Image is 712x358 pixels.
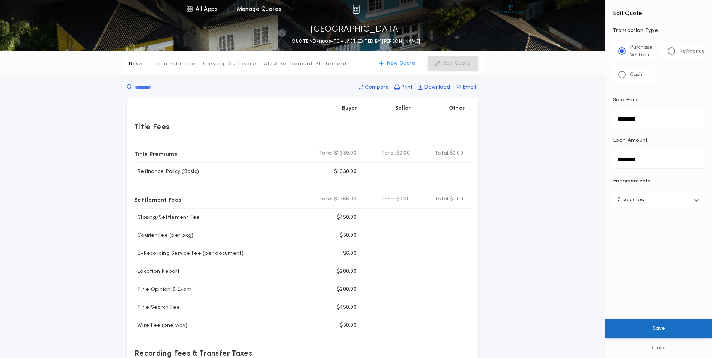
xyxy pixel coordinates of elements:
[613,110,704,128] input: Sale Price
[134,168,199,176] p: Refinance Policy (Basic)
[381,196,396,203] b: Total:
[337,304,357,311] p: $450.00
[352,5,360,14] img: img
[496,5,524,13] img: vs-icon
[340,322,357,329] p: $30.00
[613,96,639,104] p: Sale Price
[334,150,357,157] span: $1,330.00
[387,60,415,67] p: New Quote
[134,120,170,132] p: Title Fees
[134,232,193,239] p: Courier Fee (per pkg)
[381,150,396,157] b: Total:
[134,147,177,159] p: Title Premiums
[435,150,450,157] b: Total:
[343,250,357,257] p: $6.00
[396,196,410,203] span: $0.00
[613,137,648,144] p: Loan Amount
[613,5,704,18] h4: Edit Quote
[334,168,357,176] p: $1,330.00
[401,84,413,91] p: Print
[396,150,410,157] span: $0.00
[134,286,191,293] p: Title Opinion & Exam
[319,196,334,203] b: Total:
[428,56,478,71] button: Edit Quote
[453,81,478,94] button: Email
[617,196,644,205] p: 0 selected
[264,60,347,68] p: ALTA Settlement Statement
[605,338,712,358] button: Close
[449,105,465,112] p: Other
[416,81,452,94] button: Download
[334,196,357,203] span: $1,366.00
[337,268,357,275] p: $200.00
[605,319,712,338] button: Save
[319,150,334,157] b: Total:
[395,105,411,112] p: Seller
[613,27,704,35] p: Transaction Type
[337,214,357,221] p: $450.00
[310,24,402,36] p: [GEOGRAPHIC_DATA]
[134,250,244,257] p: E-Recording Service Fee (per document)
[630,71,642,79] p: Cash
[340,232,357,239] p: $30.00
[153,60,196,68] p: Loan Estimate
[630,44,653,59] p: Purchase W/ Loan
[450,196,463,203] span: $0.00
[392,81,415,94] button: Print
[357,81,391,94] button: Compare
[613,191,704,209] button: 0 selected
[613,150,704,168] input: Loan Amount
[365,84,389,91] p: Compare
[435,196,450,203] b: Total:
[203,60,256,68] p: Closing Disclosure
[292,38,420,45] p: QUOTE ND-11008-TC - LAST EDITED BY [PERSON_NAME]
[679,48,705,55] p: Refinance
[134,193,181,205] p: Settlement Fees
[443,60,471,67] p: Edit Quote
[134,268,180,275] p: Location Report
[613,177,704,185] p: Endorsements
[134,214,200,221] p: Closing/Settlement Fee
[450,150,463,157] span: $0.00
[134,322,188,329] p: Wire Fee (one way)
[372,56,423,71] button: New Quote
[424,84,450,91] p: Download
[462,84,476,91] p: Email
[134,304,180,311] p: Title Search Fee
[129,60,144,68] p: Basic
[337,286,357,293] p: $200.00
[342,105,357,112] p: Buyer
